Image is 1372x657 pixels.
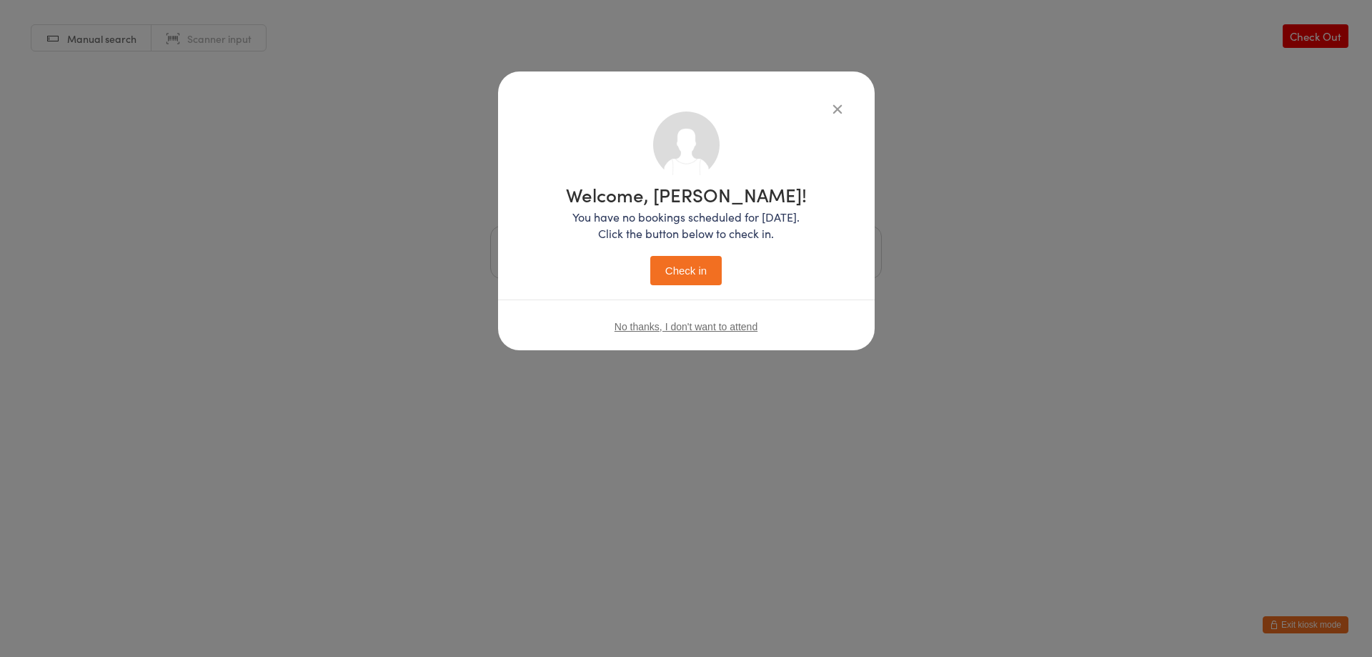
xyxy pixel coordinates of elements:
p: You have no bookings scheduled for [DATE]. Click the button below to check in. [566,209,807,242]
h1: Welcome, [PERSON_NAME]! [566,185,807,204]
button: No thanks, I don't want to attend [615,321,757,332]
img: no_photo.png [653,112,720,178]
button: Check in [650,256,722,285]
